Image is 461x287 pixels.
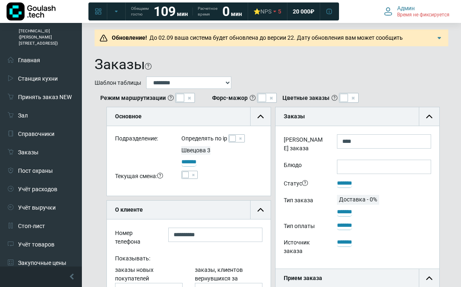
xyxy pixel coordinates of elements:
[115,206,143,213] b: О клиенте
[177,11,188,17] span: мин
[109,253,269,266] div: Показывать:
[426,113,432,120] img: collapse
[231,11,242,17] span: мин
[379,3,454,20] button: Админ Время не фиксируется
[7,2,56,20] img: Логотип компании Goulash.tech
[284,113,305,120] b: Заказы
[253,8,271,15] div: ⭐
[109,228,162,249] div: Номер телефона
[397,12,450,18] span: Время не фиксируется
[198,6,217,17] span: Расчетное время
[131,6,149,17] span: Обещаем гостю
[95,56,145,73] h1: Заказы
[100,94,166,102] b: Режим маршрутизации
[397,5,415,12] span: Админ
[278,237,331,258] div: Источник заказа
[288,4,319,19] a: 20 000 ₽
[426,275,432,281] img: collapse
[258,207,264,213] img: collapse
[249,4,286,19] a: ⭐NPS 5
[278,178,331,191] div: Статус
[278,134,331,156] label: [PERSON_NAME] заказа
[181,134,227,143] label: Определять по ip
[95,79,141,87] label: Шаблон таблицы
[337,196,379,203] span: Доставка - 0%
[115,113,142,120] b: Основное
[278,160,331,174] label: Блюдо
[212,94,248,102] b: Форс-мажор
[435,34,443,42] img: Подробнее
[109,34,403,50] span: До 02.09 ваша система будет обновлена до версии 22. Дату обновления вам может сообщить поддержка....
[282,94,330,102] b: Цветные заказы
[310,8,314,15] span: ₽
[109,134,175,146] div: Подразделение:
[278,8,281,15] span: 5
[293,8,310,15] span: 20 000
[284,275,322,281] b: Прием заказа
[112,34,147,41] b: Обновление!
[258,113,264,120] img: collapse
[154,4,176,19] strong: 109
[278,195,331,217] div: Тип заказа
[109,171,175,183] div: Текущая смена:
[278,220,331,233] div: Тип оплаты
[222,4,230,19] strong: 0
[126,4,247,19] a: Обещаем гостю 109 мин Расчетное время 0 мин
[181,147,210,154] span: Швецова 3
[260,8,271,15] span: NPS
[99,34,108,42] img: Предупреждение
